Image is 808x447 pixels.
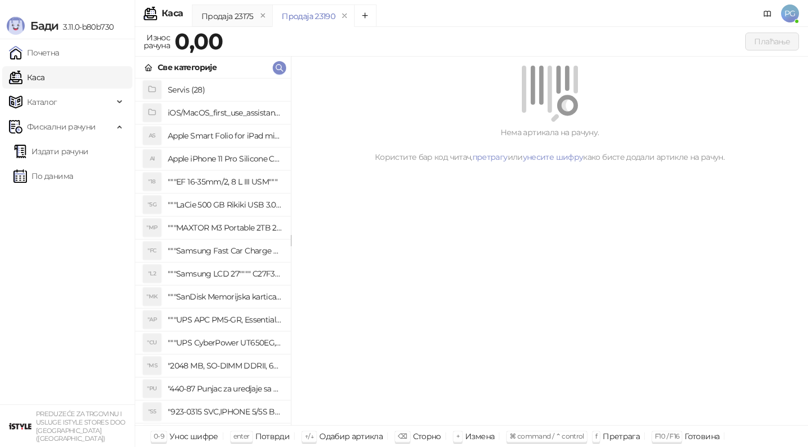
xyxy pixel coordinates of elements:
[143,380,161,398] div: "PU
[143,288,161,306] div: "MK
[781,4,799,22] span: PG
[154,432,164,440] span: 0-9
[36,410,126,443] small: PREDUZEĆE ZA TRGOVINU I USLUGE ISTYLE STORES DOO [GEOGRAPHIC_DATA] ([GEOGRAPHIC_DATA])
[168,219,282,237] h4: """MAXTOR M3 Portable 2TB 2.5"""" crni eksterni hard disk HX-M201TCB/GM"""
[143,219,161,237] div: "MP
[168,81,282,99] h4: Servis (28)
[509,432,584,440] span: ⌘ command / ⌃ control
[27,91,57,113] span: Каталог
[201,10,254,22] div: Продаја 23175
[465,429,494,444] div: Измена
[354,4,377,27] button: Add tab
[13,165,73,187] a: По данима
[143,127,161,145] div: AS
[141,30,172,53] div: Износ рачуна
[13,140,89,163] a: Издати рачуни
[168,334,282,352] h4: """UPS CyberPower UT650EG, 650VA/360W , line-int., s_uko, desktop"""
[759,4,777,22] a: Документација
[168,311,282,329] h4: """UPS APC PM5-GR, Essential Surge Arrest,5 utic_nica"""
[685,429,719,444] div: Готовина
[398,432,407,440] span: ⌫
[595,432,597,440] span: f
[168,127,282,145] h4: Apple Smart Folio for iPad mini (A17 Pro) - Sage
[169,429,218,444] div: Унос шифре
[168,380,282,398] h4: "440-87 Punjac za uredjaje sa micro USB portom 4/1, Stand."
[305,432,314,440] span: ↑/↓
[143,150,161,168] div: AI
[745,33,799,50] button: Плаћање
[143,334,161,352] div: "CU
[168,357,282,375] h4: "2048 MB, SO-DIMM DDRII, 667 MHz, Napajanje 1,8 0,1 V, Latencija CL5"
[282,10,335,22] div: Продаја 23190
[9,66,44,89] a: Каса
[143,173,161,191] div: "18
[168,265,282,283] h4: """Samsung LCD 27"""" C27F390FHUXEN"""
[603,429,640,444] div: Претрага
[143,196,161,214] div: "5G
[456,432,460,440] span: +
[168,288,282,306] h4: """SanDisk Memorijska kartica 256GB microSDXC sa SD adapterom SDSQXA1-256G-GN6MA - Extreme PLUS, ...
[175,27,223,55] strong: 0,00
[58,22,113,32] span: 3.11.0-b80b730
[143,242,161,260] div: "FC
[233,432,250,440] span: enter
[168,242,282,260] h4: """Samsung Fast Car Charge Adapter, brzi auto punja_, boja crna"""
[337,11,352,21] button: remove
[162,9,183,18] div: Каса
[27,116,95,138] span: Фискални рачуни
[256,11,270,21] button: remove
[9,415,31,437] img: 64x64-companyLogo-77b92cf4-9946-4f36-9751-bf7bb5fd2c7d.png
[9,42,59,64] a: Почетна
[305,126,795,163] div: Нема артикала на рачуну. Користите бар код читач, или како бисте додали артикле на рачун.
[168,104,282,122] h4: iOS/MacOS_first_use_assistance (4)
[168,150,282,168] h4: Apple iPhone 11 Pro Silicone Case - Black
[135,79,291,425] div: grid
[319,429,383,444] div: Одабир артикла
[168,196,282,214] h4: """LaCie 500 GB Rikiki USB 3.0 / Ultra Compact & Resistant aluminum / USB 3.0 / 2.5"""""""
[143,357,161,375] div: "MS
[158,61,217,73] div: Све категорије
[523,152,584,162] a: унесите шифру
[168,403,282,421] h4: "923-0315 SVC,IPHONE 5/5S BATTERY REMOVAL TRAY Držač za iPhone sa kojim se otvara display
[168,173,282,191] h4: """EF 16-35mm/2, 8 L III USM"""
[7,17,25,35] img: Logo
[143,265,161,283] div: "L2
[143,403,161,421] div: "S5
[472,152,508,162] a: претрагу
[143,311,161,329] div: "AP
[413,429,441,444] div: Сторно
[30,19,58,33] span: Бади
[255,429,290,444] div: Потврди
[655,432,679,440] span: F10 / F16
